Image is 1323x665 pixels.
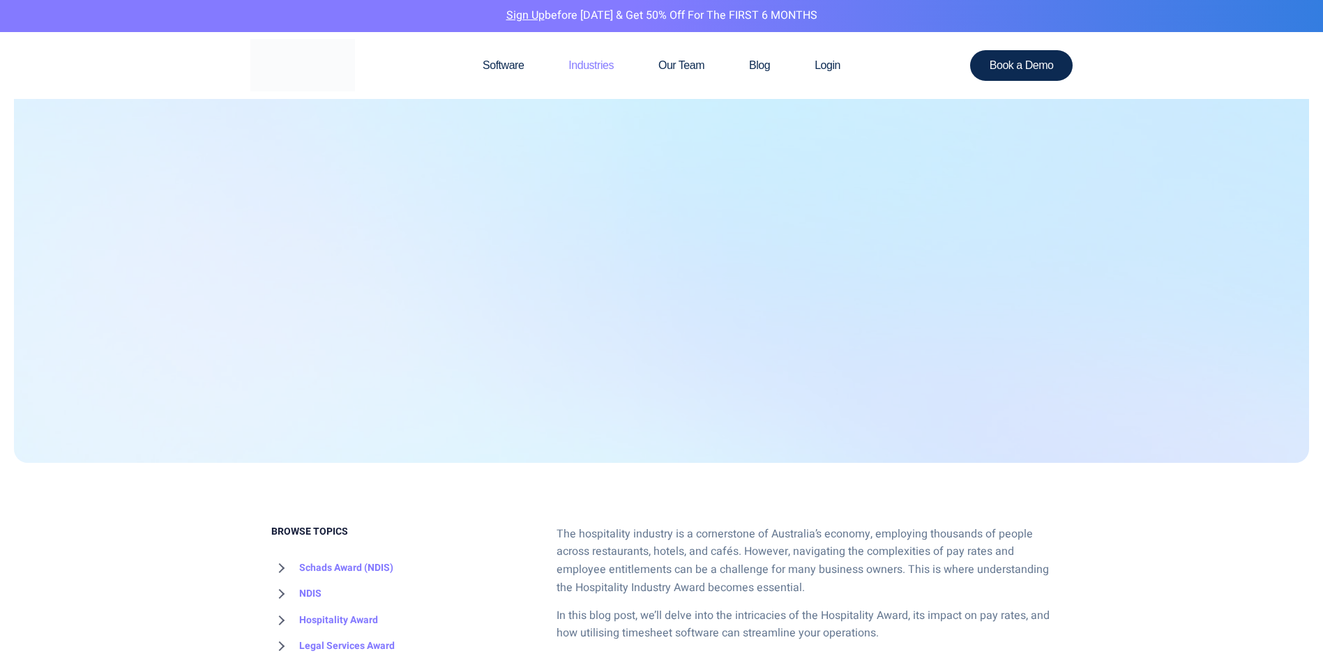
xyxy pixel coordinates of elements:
a: Our Team [636,32,727,99]
a: Industries [546,32,636,99]
span: Book a Demo [990,60,1054,71]
a: Hospitality Award [271,607,378,634]
a: Legal Services Award [271,633,395,659]
a: Blog [727,32,792,99]
a: Schads Award (NDIS) [271,555,393,581]
p: before [DATE] & Get 50% Off for the FIRST 6 MONTHS [10,7,1313,25]
a: Book a Demo [970,50,1073,81]
a: Login [792,32,863,99]
a: Sign Up [506,7,545,24]
a: NDIS [271,581,322,607]
p: The hospitality industry is a cornerstone of Australia’s economy, employing thousands of people a... [557,526,1052,597]
a: Software [460,32,546,99]
p: In this blog post, we’ll delve into the intricacies of the Hospitality Award, its impact on pay r... [557,607,1052,643]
